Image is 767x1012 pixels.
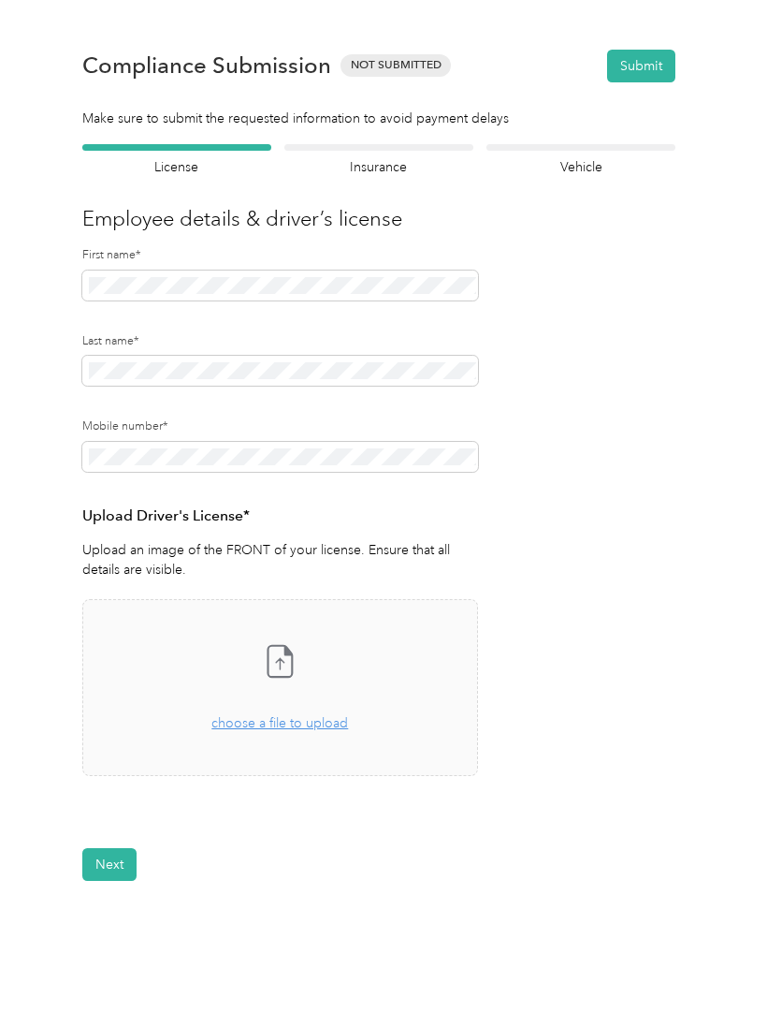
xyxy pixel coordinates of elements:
button: Submit [607,50,675,82]
label: First name* [82,247,478,264]
label: Last name* [82,333,478,350]
h4: Insurance [284,157,473,177]
h4: Vehicle [486,157,675,177]
h4: License [82,157,271,177]
span: choose a file to upload [211,715,348,731]
button: Next [82,848,137,881]
label: Mobile number* [82,418,478,435]
h3: Employee details & driver’s license [82,203,675,234]
h1: Compliance Submission [82,52,331,79]
div: Make sure to submit the requested information to avoid payment delays [82,109,675,128]
span: choose a file to upload [83,600,477,775]
iframe: Everlance-gr Chat Button Frame [662,907,767,1012]
h3: Upload Driver's License* [82,505,478,528]
span: Not Submitted [340,54,451,76]
p: Upload an image of the FRONT of your license. Ensure that all details are visible. [82,540,478,579]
